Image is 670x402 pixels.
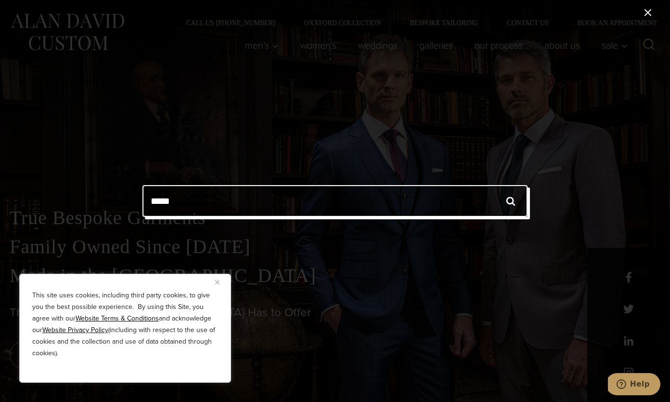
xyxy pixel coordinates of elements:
a: Website Privacy Policy [42,325,108,335]
a: Website Terms & Conditions [76,313,159,323]
img: Close [215,280,219,284]
iframe: Opens a widget where you can chat to one of our agents [608,373,660,397]
button: Close [215,276,227,288]
p: This site uses cookies, including third party cookies, to give you the best possible experience. ... [32,290,218,359]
